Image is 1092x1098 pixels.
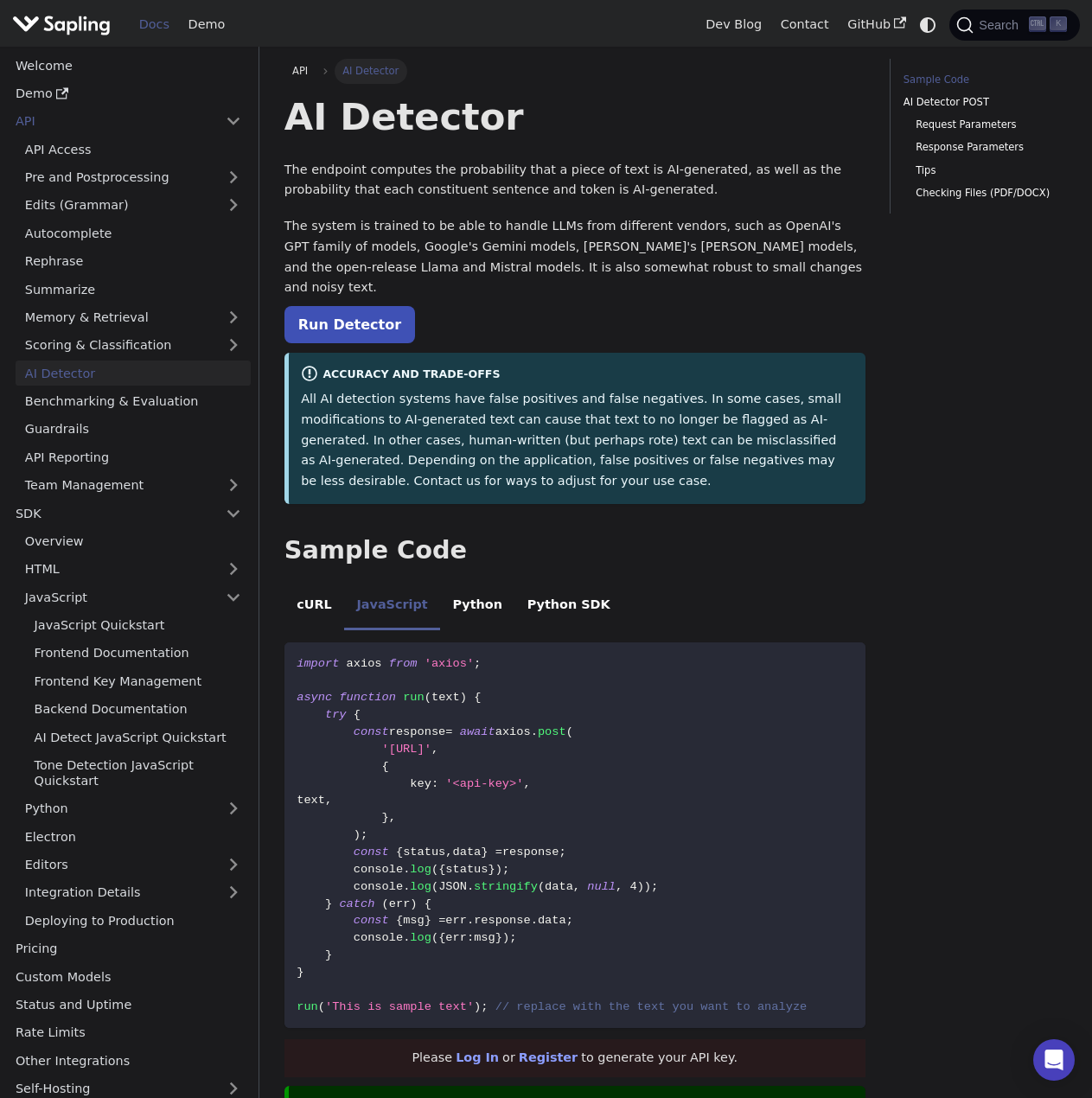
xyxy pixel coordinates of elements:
span: . [531,914,538,927]
span: log [410,880,431,893]
span: = [438,914,445,927]
span: ( [566,725,573,738]
span: } [382,811,389,824]
span: ( [431,863,438,876]
span: . [403,880,410,893]
span: err [389,897,411,910]
a: Pre and Postprocessing [16,165,251,190]
li: Python SDK [514,582,623,630]
div: Accuracy and Trade-offs [301,365,853,386]
a: Dev Blog [696,11,770,38]
img: Sapling.ai [12,12,111,37]
span: ; [481,1000,488,1013]
h1: AI Detector [284,93,865,140]
a: Docs [130,11,179,38]
a: Backend Documentation [25,697,251,722]
span: console [354,880,403,893]
span: ; [474,657,481,670]
span: . [467,880,474,893]
a: AI Detector POST [904,94,1061,111]
span: '<api-key>' [445,777,523,790]
span: data [538,914,566,927]
a: Deploying to Production [16,908,251,933]
span: response [389,725,446,738]
span: , [616,880,623,893]
span: } [495,931,502,944]
span: { [425,897,431,910]
span: ; [651,880,658,893]
span: : [431,777,438,790]
span: , [325,794,332,807]
a: Request Parameters [916,117,1055,133]
a: Welcome [6,53,251,78]
span: } [325,897,332,910]
span: } [297,966,303,979]
span: ( [318,1000,325,1013]
a: Electron [16,824,251,849]
a: API [284,59,316,83]
span: import [297,657,339,670]
a: Rephrase [16,249,251,274]
a: AI Detector [16,361,251,386]
span: console [354,931,403,944]
button: Collapse sidebar category 'SDK' [216,501,251,526]
a: JavaScript Quickstart [25,613,251,638]
p: The endpoint computes the probability that a piece of text is AI-generated, as well as the probab... [284,160,865,201]
span: response [502,846,559,859]
span: stringify [474,880,538,893]
p: All AI detection systems have false positives and false negatives. In some cases, small modificat... [301,389,853,492]
span: ( [431,880,438,893]
span: const [354,725,389,738]
a: Integration Details [16,880,251,905]
button: Switch between dark and light mode (currently system mode) [916,12,941,37]
span: = [445,725,452,738]
span: axios [495,725,531,738]
span: ; [566,914,573,927]
a: Contact [771,11,839,38]
span: { [382,760,389,773]
span: function [339,691,396,704]
a: Python [16,796,251,821]
span: ; [509,931,516,944]
span: status [403,846,445,859]
span: JSON [438,880,467,893]
span: ) [460,691,467,704]
a: Autocomplete [16,220,251,246]
span: text [297,794,325,807]
span: err [445,914,467,927]
a: AI Detect JavaScript Quickstart [25,725,251,750]
span: err [445,931,467,944]
a: Frontend Key Management [25,668,251,693]
span: 'This is sample text' [325,1000,474,1013]
span: from [389,657,418,670]
span: ( [538,880,545,893]
kbd: K [1050,16,1067,32]
a: SDK [6,501,216,526]
span: console [354,863,403,876]
a: API Access [16,137,251,162]
div: Open Intercom Messenger [1033,1039,1075,1081]
span: run [297,1000,318,1013]
a: Rate Limits [6,1020,251,1045]
a: Response Parameters [916,139,1055,156]
a: Register [519,1050,578,1064]
span: ) [410,897,417,910]
a: API [6,109,216,134]
span: ) [644,880,651,893]
span: { [438,931,445,944]
span: ; [559,846,565,859]
a: Guardrails [16,417,251,442]
a: Other Integrations [6,1048,251,1073]
div: Please or to generate your API key. [284,1039,865,1077]
span: log [410,931,431,944]
span: AI Detector [335,59,407,83]
li: cURL [284,582,344,630]
span: } [481,846,488,859]
span: ( [425,691,431,704]
p: The system is trained to be able to handle LLMs from different vendors, such as OpenAI's GPT fami... [284,216,865,298]
a: JavaScript [16,584,251,610]
span: ; [502,863,509,876]
span: text [431,691,460,704]
span: '[URL]' [382,743,431,756]
a: Benchmarking & Evaluation [16,389,251,414]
